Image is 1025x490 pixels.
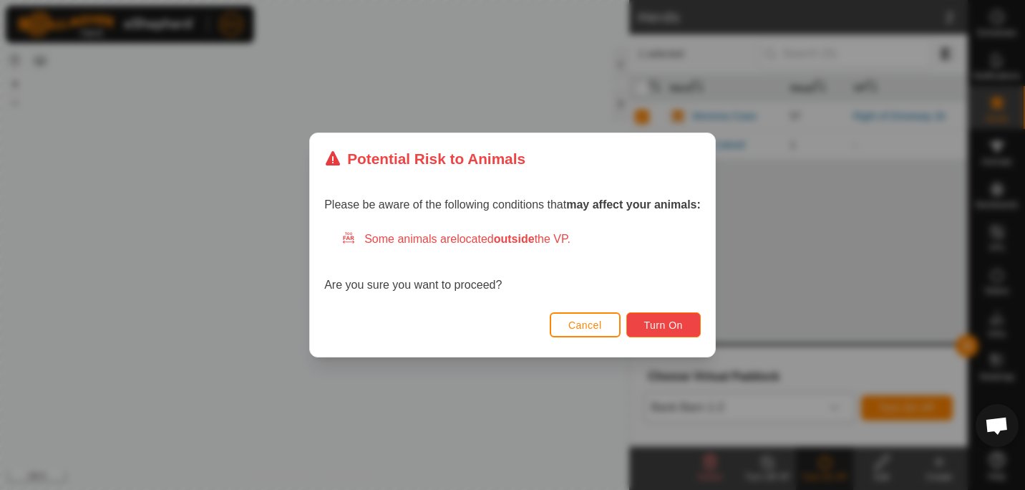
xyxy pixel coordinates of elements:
[976,404,1019,447] div: Open chat
[324,231,701,294] div: Are you sure you want to proceed?
[341,231,701,248] div: Some animals are
[324,148,525,170] div: Potential Risk to Animals
[457,233,570,245] span: located the VP.
[550,312,621,337] button: Cancel
[324,198,701,211] span: Please be aware of the following conditions that
[566,198,701,211] strong: may affect your animals:
[644,320,683,331] span: Turn On
[626,312,701,337] button: Turn On
[568,320,602,331] span: Cancel
[494,233,535,245] strong: outside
